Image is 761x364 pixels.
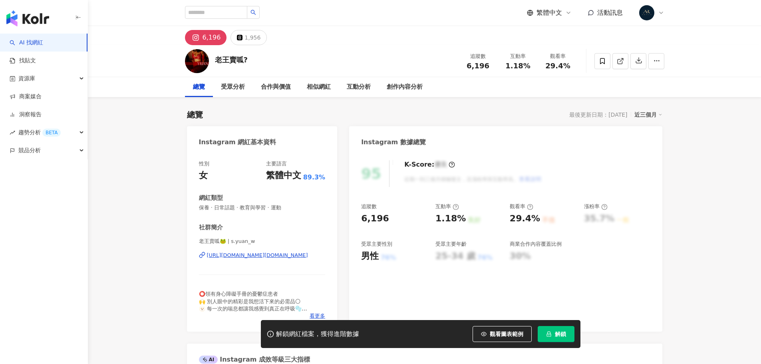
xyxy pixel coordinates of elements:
div: 性別 [199,160,209,167]
a: [URL][DOMAIN_NAME][DOMAIN_NAME] [199,252,326,259]
a: 找貼文 [10,57,36,65]
div: 社群簡介 [199,223,223,232]
div: 追蹤數 [361,203,377,210]
div: 觀看率 [543,52,573,60]
span: 看更多 [310,312,325,320]
a: 洞察報告 [10,111,42,119]
div: 解鎖網紅檔案，獲得進階數據 [276,330,359,338]
div: 近三個月 [634,109,662,120]
div: Instagram 網紅基本資料 [199,138,276,147]
div: 男性 [361,250,379,263]
div: 合作與價值 [261,82,291,92]
img: KOL Avatar [185,49,209,73]
div: [URL][DOMAIN_NAME][DOMAIN_NAME] [207,252,308,259]
span: 保養 · 日常話題 · 教育與學習 · 運動 [199,204,326,211]
button: 觀看圖表範例 [473,326,532,342]
button: 1,956 [230,30,267,45]
div: 網紅類型 [199,194,223,202]
a: searchAI 找網紅 [10,39,43,47]
div: 最後更新日期：[DATE] [569,111,627,118]
span: 6,196 [467,62,489,70]
div: 商業合作內容覆蓋比例 [510,241,562,248]
div: 互動分析 [347,82,371,92]
span: 89.3% [303,173,326,182]
img: JPG-A4-logo%E8%88%87%E5%9C%96%E9%A8%B0001_%E5%B7%A5%E4%BD%9C%E5%8D%80%E5%9F%9F%201%20%E8%A4%87%E6... [639,5,654,20]
div: 6,196 [361,213,389,225]
div: 受眾主要年齡 [435,241,467,248]
span: 29.4% [545,62,570,70]
div: 老王賣呱? [215,55,248,65]
span: 資源庫 [18,70,35,88]
span: 解鎖 [555,331,566,337]
div: 受眾分析 [221,82,245,92]
div: Instagram 成效等級三大指標 [199,355,310,364]
div: 漲粉率 [584,203,608,210]
div: 創作內容分析 [387,82,423,92]
div: 互動率 [435,203,459,210]
span: rise [10,130,15,135]
span: 趨勢分析 [18,123,61,141]
div: 女 [199,169,208,182]
div: 1,956 [244,32,260,43]
div: 主要語言 [266,160,287,167]
span: 活動訊息 [597,9,623,16]
div: AI [199,356,218,364]
span: 老王賣呱🐸 | s.yuan_w [199,238,326,245]
div: 觀看率 [510,203,533,210]
span: 觀看圖表範例 [490,331,523,337]
div: 相似網紅 [307,82,331,92]
span: 競品分析 [18,141,41,159]
a: 商案媒合 [10,93,42,101]
div: 1.18% [435,213,466,225]
span: ⭕️領有身心障礙手冊的憂鬱症患者 🙌 別人眼中的精彩是我想活下來的必需品🌕 🫥 每一次的喘息都讓我感覺到真正在呼吸🫧 ⚠️合作請私訊小盒子🫶 #workout #fitness #健身 #歐美 ... [199,291,307,326]
span: 繁體中文 [536,8,562,17]
div: Instagram 數據總覽 [361,138,426,147]
div: 總覽 [193,82,205,92]
button: 6,196 [185,30,227,45]
div: K-Score : [404,160,455,169]
div: 29.4% [510,213,540,225]
img: logo [6,10,49,26]
div: 互動率 [503,52,533,60]
div: 繁體中文 [266,169,301,182]
span: search [250,10,256,15]
span: lock [546,331,552,337]
div: 6,196 [203,32,221,43]
div: 總覽 [187,109,203,120]
div: BETA [42,129,61,137]
div: 追蹤數 [463,52,493,60]
div: 受眾主要性別 [361,241,392,248]
span: 1.18% [505,62,530,70]
button: 解鎖 [538,326,574,342]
